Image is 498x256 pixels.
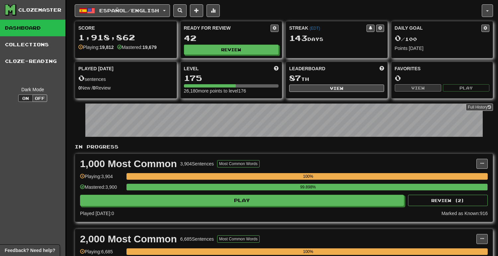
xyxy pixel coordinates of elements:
[80,159,177,169] div: 1,000 Most Common
[395,74,490,82] div: 0
[289,33,307,43] span: 143
[128,248,488,255] div: 100%
[274,65,279,72] span: Score more points to level up
[289,85,384,92] button: View
[180,160,214,167] div: 3,904 Sentences
[395,65,490,72] div: Favorites
[78,85,173,91] div: New / Review
[117,44,157,51] div: Mastered:
[78,65,114,72] span: Played [DATE]
[217,160,260,167] button: Most Common Words
[78,85,81,91] strong: 0
[99,8,159,13] span: Español / English
[207,4,220,17] button: More stats
[395,36,417,42] span: / 100
[184,88,279,94] div: 26,180 more points to level 176
[80,173,123,184] div: Playing: 3,904
[128,184,487,190] div: 99.898%
[5,247,55,254] span: Open feedback widget
[184,74,279,82] div: 175
[190,4,203,17] button: Add sentence to collection
[395,45,490,52] div: Points [DATE]
[466,104,493,111] a: Full History
[184,34,279,42] div: 42
[75,143,493,150] p: In Progress
[93,85,96,91] strong: 0
[379,65,384,72] span: This week in points, UTC
[78,73,85,83] span: 0
[173,4,187,17] button: Search sentences
[100,45,114,50] strong: 19,812
[180,236,214,242] div: 6,685 Sentences
[80,234,177,244] div: 2,000 Most Common
[395,25,482,32] div: Daily Goal
[80,195,404,206] button: Play
[309,26,320,31] a: (EDT)
[5,86,60,93] div: Dark Mode
[395,33,401,43] span: 0
[142,45,157,50] strong: 19,679
[408,195,488,206] button: Review (2)
[217,235,260,243] button: Most Common Words
[289,25,367,31] div: Streak
[443,84,489,92] button: Play
[289,73,301,83] span: 87
[80,184,123,195] div: Mastered: 3,900
[18,7,61,13] div: Clozemaster
[289,74,384,83] div: th
[184,45,279,55] button: Review
[18,95,33,102] button: On
[78,74,173,83] div: sentences
[395,84,441,92] button: View
[289,65,325,72] span: Leaderboard
[184,65,199,72] span: Level
[289,34,384,43] div: Day s
[78,33,173,42] div: 1,918,862
[184,25,271,31] div: Ready for Review
[78,25,173,31] div: Score
[78,44,114,51] div: Playing:
[442,210,488,217] div: Marked as Known: 916
[75,4,170,17] button: Español/English
[128,173,488,180] div: 100%
[80,211,114,216] span: Played [DATE]: 0
[33,95,47,102] button: Off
